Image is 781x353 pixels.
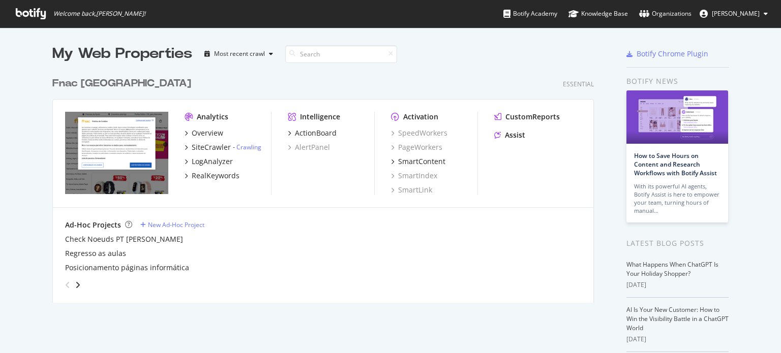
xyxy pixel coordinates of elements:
[391,128,447,138] a: SpeedWorkers
[626,49,708,59] a: Botify Chrome Plugin
[503,9,557,19] div: Botify Academy
[639,9,692,19] div: Organizations
[568,9,628,19] div: Knowledge Base
[626,305,729,332] a: AI Is Your New Customer: How to Win the Visibility Battle in a ChatGPT World
[634,151,717,177] a: How to Save Hours on Content and Research Workflows with Botify Assist
[52,76,195,91] a: Fnac [GEOGRAPHIC_DATA]
[626,90,728,144] img: How to Save Hours on Content and Research Workflows with Botify Assist
[233,143,261,151] div: -
[185,128,223,138] a: Overview
[185,142,261,152] a: SiteCrawler- Crawling
[65,234,183,244] a: Check Noeuds PT [PERSON_NAME]
[563,80,594,88] div: Essential
[505,112,560,122] div: CustomReports
[398,156,445,167] div: SmartContent
[391,171,437,181] a: SmartIndex
[61,277,74,293] div: angle-left
[185,171,239,181] a: RealKeywords
[494,130,525,140] a: Assist
[200,46,277,62] button: Most recent crawl
[626,335,729,344] div: [DATE]
[74,280,81,290] div: angle-right
[185,156,233,167] a: LogAnalyzer
[65,112,168,194] img: www.fnac.pt
[494,112,560,122] a: CustomReports
[65,220,121,230] div: Ad-Hoc Projects
[626,260,718,278] a: What Happens When ChatGPT Is Your Holiday Shopper?
[197,112,228,122] div: Analytics
[140,220,204,229] a: New Ad-Hoc Project
[214,51,265,57] div: Most recent crawl
[288,142,330,152] a: AlertPanel
[52,76,191,91] div: Fnac [GEOGRAPHIC_DATA]
[192,142,231,152] div: SiteCrawler
[288,128,337,138] a: ActionBoard
[192,171,239,181] div: RealKeywords
[403,112,438,122] div: Activation
[52,44,192,64] div: My Web Properties
[634,182,720,215] div: With its powerful AI agents, Botify Assist is here to empower your team, turning hours of manual…
[192,128,223,138] div: Overview
[148,220,204,229] div: New Ad-Hoc Project
[637,49,708,59] div: Botify Chrome Plugin
[300,112,340,122] div: Intelligence
[65,263,189,273] a: Posicionamento páginas informática
[626,76,729,87] div: Botify news
[712,9,760,18] span: Patrícia Leal
[391,185,432,195] a: SmartLink
[391,142,442,152] a: PageWorkers
[52,64,602,303] div: grid
[505,130,525,140] div: Assist
[626,280,729,290] div: [DATE]
[236,143,261,151] a: Crawling
[391,156,445,167] a: SmartContent
[65,248,126,259] a: Regresso as aulas
[626,238,729,249] div: Latest Blog Posts
[192,156,233,167] div: LogAnalyzer
[692,6,776,22] button: [PERSON_NAME]
[295,128,337,138] div: ActionBoard
[53,10,145,18] span: Welcome back, [PERSON_NAME] !
[285,45,397,63] input: Search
